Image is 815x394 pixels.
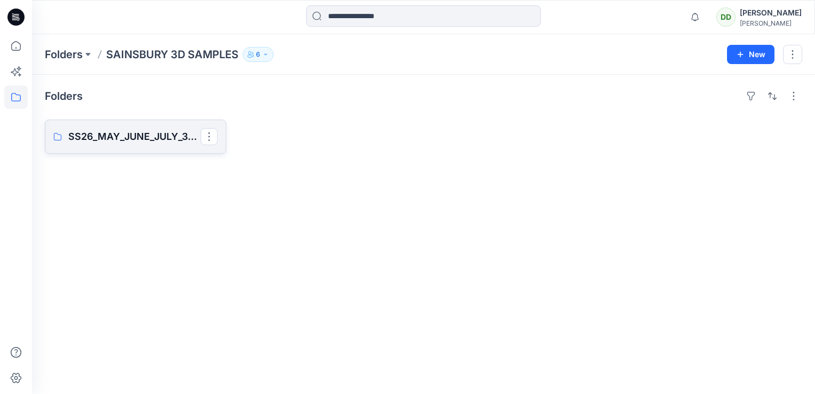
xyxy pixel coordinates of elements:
h4: Folders [45,90,83,103]
p: 6 [256,49,260,60]
div: [PERSON_NAME] [740,19,802,27]
button: New [727,45,774,64]
div: [PERSON_NAME] [740,6,802,19]
p: SS26_MAY_JUNE_JULY_3D SAMPLES [68,129,201,144]
button: 6 [243,47,274,62]
a: SS26_MAY_JUNE_JULY_3D SAMPLES [45,120,226,154]
p: SAINSBURY 3D SAMPLES [106,47,238,62]
div: DD [716,7,736,27]
a: Folders [45,47,83,62]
